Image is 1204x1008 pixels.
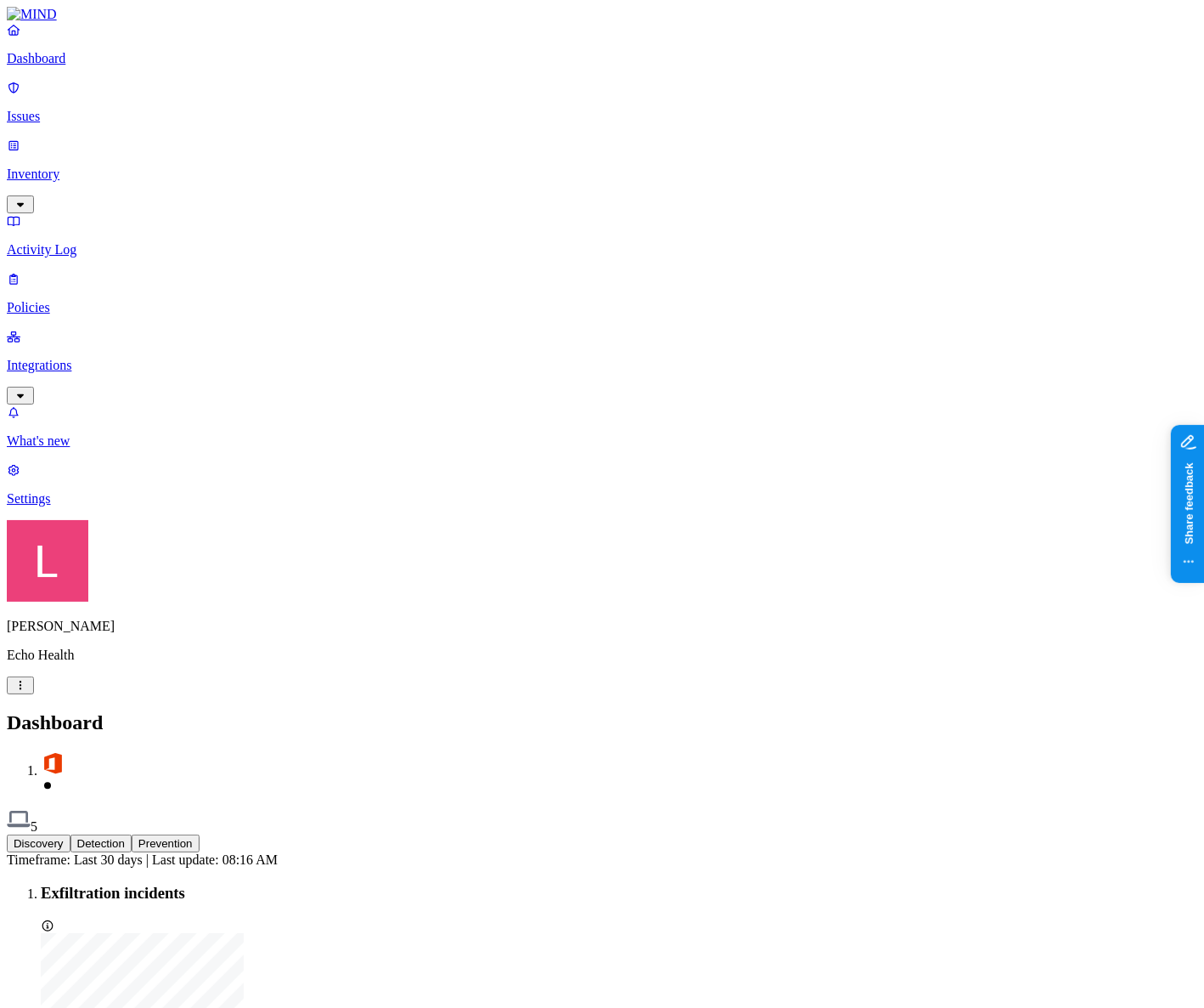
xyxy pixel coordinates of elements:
a: What's new [7,405,1197,449]
a: Inventory [7,138,1197,211]
a: Policies [7,271,1197,315]
a: Activity Log [7,213,1197,258]
a: MIND [7,7,1197,22]
img: svg%3e [41,751,65,775]
p: [PERSON_NAME] [7,619,1197,634]
a: Issues [7,80,1197,124]
p: Dashboard [7,51,1197,66]
a: Dashboard [7,22,1197,66]
span: Timeframe: Last 30 days | Last update: 08:16 AM [7,852,278,867]
span: 5 [31,819,37,834]
p: Settings [7,491,1197,507]
h3: Exfiltration incidents [41,884,1197,903]
p: Integrations [7,358,1197,373]
p: Policies [7,300,1197,315]
p: Inventory [7,167,1197,182]
button: Discovery [7,835,70,852]
img: svg%3e [7,807,31,831]
p: Activity Log [7,242,1197,258]
img: Landen Brown [7,520,88,602]
h2: Dashboard [7,711,1197,734]
img: MIND [7,7,57,22]
button: Prevention [132,835,200,852]
p: Issues [7,109,1197,124]
p: What's new [7,433,1197,449]
a: Settings [7,462,1197,507]
p: Echo Health [7,648,1197,663]
a: Integrations [7,329,1197,402]
button: Detection [70,835,132,852]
